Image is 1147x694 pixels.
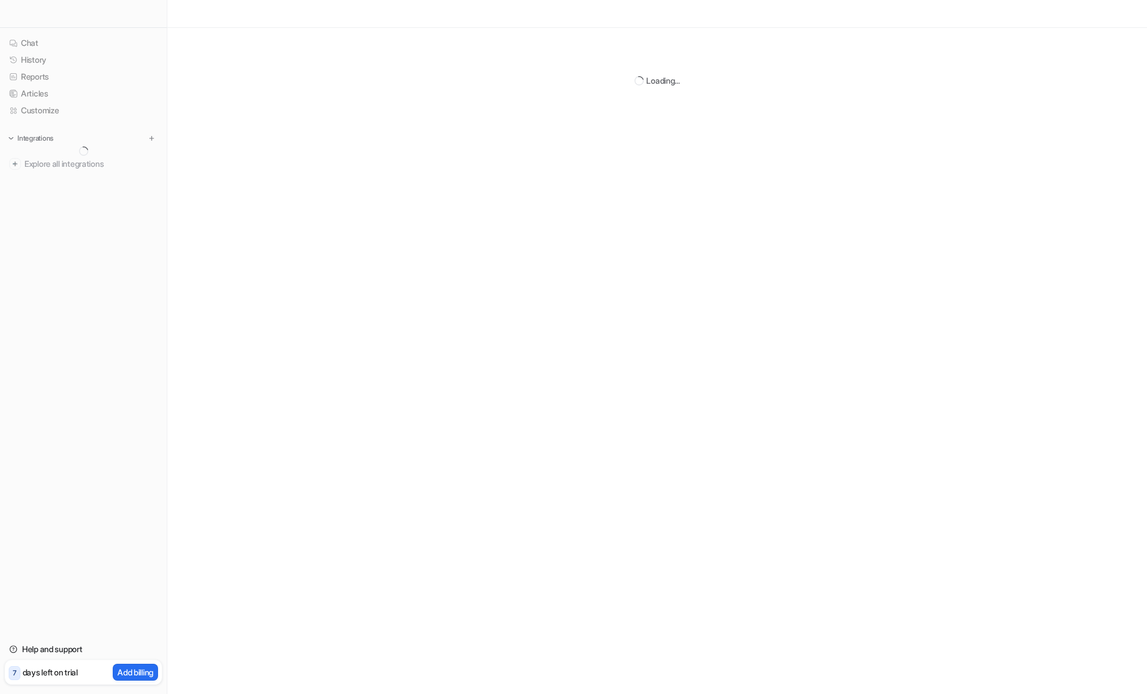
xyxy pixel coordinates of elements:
[23,666,78,678] p: days left on trial
[13,668,16,678] p: 7
[5,35,162,51] a: Chat
[5,52,162,68] a: History
[5,133,57,144] button: Integrations
[7,134,15,142] img: expand menu
[9,158,21,170] img: explore all integrations
[117,666,153,678] p: Add billing
[24,155,157,173] span: Explore all integrations
[646,74,679,87] div: Loading...
[5,69,162,85] a: Reports
[5,85,162,102] a: Articles
[5,156,162,172] a: Explore all integrations
[5,102,162,119] a: Customize
[148,134,156,142] img: menu_add.svg
[113,664,158,681] button: Add billing
[5,641,162,657] a: Help and support
[17,134,53,143] p: Integrations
